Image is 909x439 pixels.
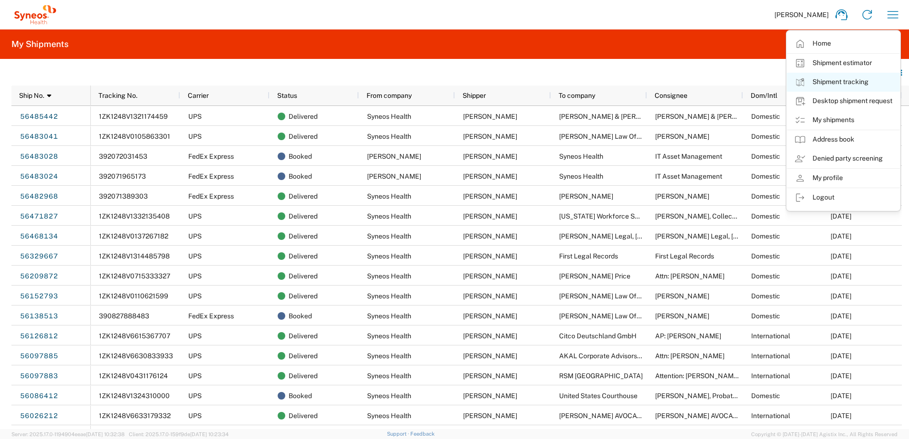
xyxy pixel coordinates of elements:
[655,372,740,380] span: Attention: Izham Hanafi
[367,332,411,340] span: Syneos Health
[463,113,517,120] span: Melissa Hill
[751,272,780,280] span: Domestic
[831,312,851,320] span: 07/15/2025
[751,153,780,160] span: Domestic
[751,332,790,340] span: International
[367,113,411,120] span: Syneos Health
[99,172,146,180] span: 392071965173
[787,188,900,207] a: Logout
[831,292,851,300] span: 07/15/2025
[188,153,234,160] span: FedEx Express
[463,172,517,180] span: Melissa Hill
[19,92,44,99] span: Ship No.
[289,326,318,346] span: Delivered
[655,172,722,180] span: IT Asset Management
[463,272,517,280] span: Melissa Hill
[289,186,318,206] span: Delivered
[99,392,170,400] span: 1ZK1248V1324310000
[787,169,900,188] a: My profile
[831,372,851,380] span: 07/03/2025
[19,209,58,224] a: 56471827
[559,172,603,180] span: Syneos Health
[19,308,58,324] a: 56138513
[463,312,517,320] span: Melissa Hill
[289,306,312,326] span: Booked
[99,292,168,300] span: 1ZK1248V0110621599
[99,412,171,420] span: 1ZK1248V6633179332
[787,149,900,168] a: Denied party screening
[289,406,318,426] span: Delivered
[190,431,229,437] span: [DATE] 10:23:34
[559,372,643,380] span: RSM Malaysia
[559,272,630,280] span: Schenck Price
[655,332,721,340] span: AP: Kseniya Cheshyk
[655,133,709,140] span: Jonathan Walters
[463,352,517,360] span: Melissa Hill
[559,352,667,360] span: AKAL Corporate Advisors Sdn. Bhd.
[559,292,648,300] span: Walters Law Office
[559,392,638,400] span: United States Courthouse
[289,206,318,226] span: Delivered
[774,10,829,19] span: [PERSON_NAME]
[289,126,318,146] span: Delivered
[559,192,613,200] span: Enakshi Dasgupta
[19,109,58,124] a: 56485442
[19,368,58,383] a: 56097883
[559,92,595,99] span: To company
[188,312,234,320] span: FedEx Express
[277,92,297,99] span: Status
[367,412,411,420] span: Syneos Health
[463,92,486,99] span: Shipper
[831,352,851,360] span: 07/03/2025
[188,92,209,99] span: Carrier
[787,92,900,111] a: Desktop shipment request
[655,392,763,400] span: Julianna Ferguson, Probation Office
[367,92,412,99] span: From company
[655,192,709,200] span: Enakshi Dasgupta
[188,272,202,280] span: UPS
[99,212,170,220] span: 1ZK1248V1332135408
[19,189,58,204] a: 56482968
[787,111,900,130] a: My shipments
[99,332,170,340] span: 1ZK1248V6615367707
[655,212,778,220] span: Ryan S., Collections Specialist
[655,272,725,280] span: Attn: Joseph Maddaloni
[463,192,517,200] span: Melissa Hill
[559,252,618,260] span: First Legal Records
[831,272,851,280] span: 07/16/2025
[86,431,125,437] span: [DATE] 10:32:38
[289,246,318,266] span: Delivered
[655,252,714,260] span: First Legal Records
[751,312,780,320] span: Domestic
[188,252,202,260] span: UPS
[188,192,234,200] span: FedEx Express
[19,149,58,164] a: 56483028
[463,212,517,220] span: Melissa Hill
[19,268,58,284] a: 56209872
[367,232,411,240] span: Syneos Health
[655,352,725,360] span: Attn: Ms. Siew
[188,113,202,120] span: UPS
[367,272,411,280] span: Syneos Health
[655,153,722,160] span: IT Asset Management
[11,38,68,50] h2: My Shipments
[367,252,411,260] span: Syneos Health
[289,106,318,126] span: Delivered
[559,212,689,220] span: North Dakota Workforce Safety & Insurance
[559,153,603,160] span: Syneos Health
[367,212,411,220] span: Syneos Health
[188,332,202,340] span: UPS
[289,286,318,306] span: Delivered
[99,192,148,200] span: 392071389303
[559,332,637,340] span: Citco Deutschland GmbH
[99,232,168,240] span: 1ZK1248V0137267182
[751,430,898,439] span: Copyright © [DATE]-[DATE] Agistix Inc., All Rights Reserved
[751,292,780,300] span: Domestic
[463,133,517,140] span: Melissa Hill
[367,172,421,180] span: Enakshi Dasgupta
[655,412,755,420] span: BLANCHARD AVOCATS INC.
[367,312,411,320] span: Syneos Health
[19,169,58,184] a: 56483024
[367,153,421,160] span: Enakshi Dasgupta
[463,372,517,380] span: Melissa Hill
